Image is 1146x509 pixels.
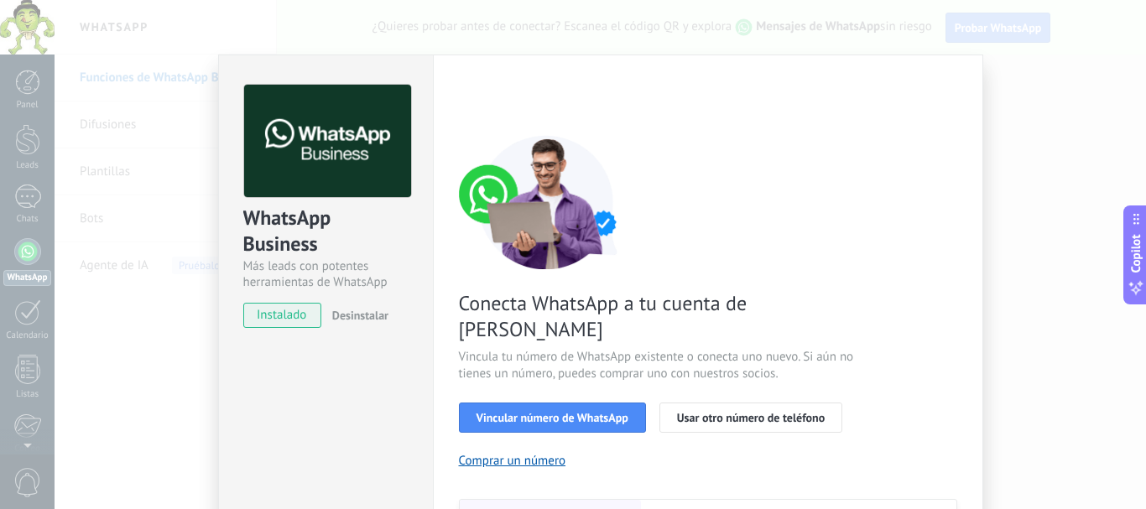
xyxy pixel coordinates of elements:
img: logo_main.png [244,85,411,198]
button: Vincular número de WhatsApp [459,403,646,433]
button: Desinstalar [326,303,388,328]
img: connect number [459,135,635,269]
span: Desinstalar [332,308,388,323]
span: Vincula tu número de WhatsApp existente o conecta uno nuevo. Si aún no tienes un número, puedes c... [459,349,858,382]
span: Vincular número de WhatsApp [477,412,628,423]
div: Más leads con potentes herramientas de WhatsApp [243,258,409,290]
button: Usar otro número de teléfono [659,403,842,433]
span: Conecta WhatsApp a tu cuenta de [PERSON_NAME] [459,290,858,342]
span: Copilot [1128,234,1144,273]
span: instalado [244,303,320,328]
div: WhatsApp Business [243,205,409,258]
span: Usar otro número de teléfono [677,412,825,423]
button: Comprar un número [459,453,566,469]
